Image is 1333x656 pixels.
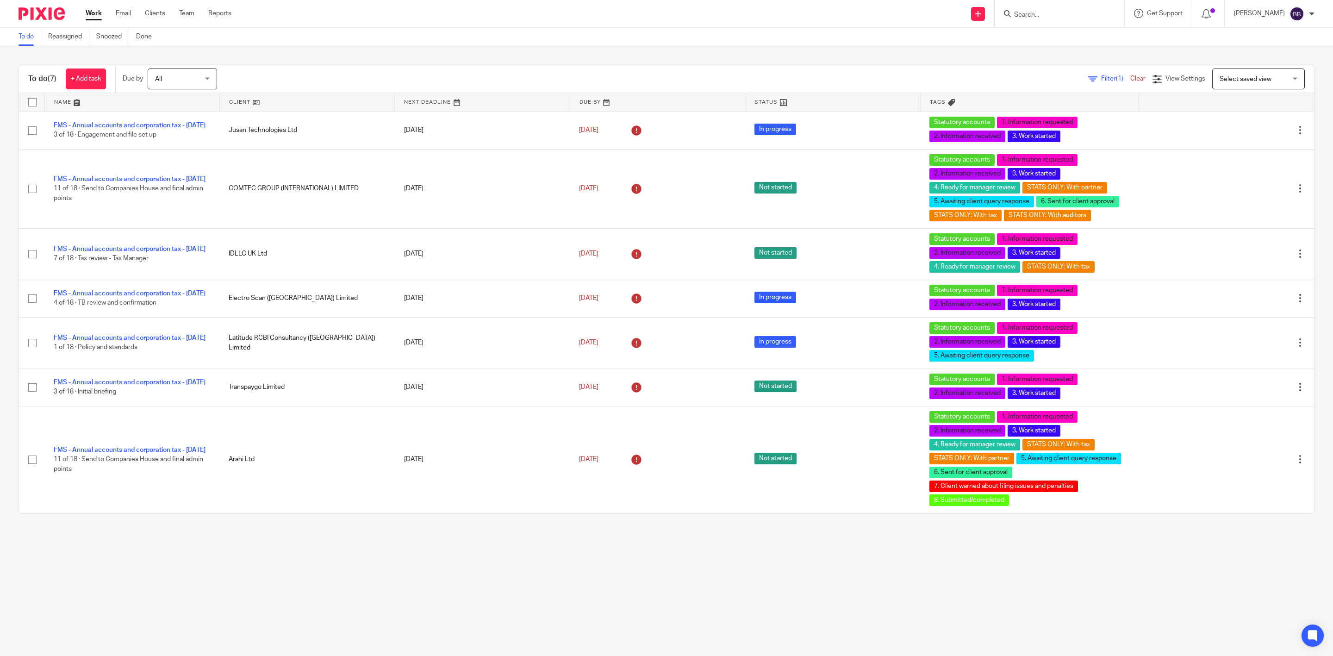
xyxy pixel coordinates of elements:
[54,185,203,201] span: 11 of 18 · Send to Companies House and final admin points
[997,374,1078,385] span: 1. Information requested
[219,369,394,406] td: Transpaygo Limited
[54,344,137,351] span: 1 of 18 · Policy and standards
[929,453,1014,464] span: STATS ONLY: With partner
[219,149,394,228] td: COMTEC GROUP (INTERNATIONAL) LIMITED
[219,317,394,369] td: Latitude RCBI Consultancy ([GEOGRAPHIC_DATA]) Limited
[54,176,206,182] a: FMS - Annual accounts and corporation tax - [DATE]
[997,154,1078,166] span: 1. Information requested
[929,322,995,334] span: Statutory accounts
[1008,168,1060,180] span: 3. Work started
[395,317,570,369] td: [DATE]
[579,185,598,192] span: [DATE]
[929,425,1005,437] span: 2. Information received
[1013,11,1096,19] input: Search
[754,292,796,303] span: In progress
[54,132,156,138] span: 3 of 18 · Engagement and file set up
[997,117,1078,128] span: 1. Information requested
[54,122,206,129] a: FMS - Annual accounts and corporation tax - [DATE]
[997,411,1078,423] span: 1. Information requested
[929,467,1012,478] span: 6. Sent for client approval
[997,285,1078,296] span: 1. Information requested
[754,381,797,392] span: Not started
[929,233,995,245] span: Statutory accounts
[929,210,1002,221] span: STATS ONLY: With tax
[1016,453,1121,464] span: 5. Awaiting client query response
[48,75,56,82] span: (7)
[1234,9,1285,18] p: [PERSON_NAME]
[116,9,131,18] a: Email
[1165,75,1205,82] span: View Settings
[1116,75,1123,82] span: (1)
[929,374,995,385] span: Statutory accounts
[96,28,129,46] a: Snoozed
[86,9,102,18] a: Work
[579,127,598,133] span: [DATE]
[929,350,1034,362] span: 5. Awaiting client query response
[1004,210,1091,221] span: STATS ONLY: With auditors
[929,247,1005,259] span: 2. Information received
[123,74,143,83] p: Due by
[1220,76,1271,82] span: Select saved view
[19,7,65,20] img: Pixie
[929,494,1009,506] span: 8. Submitted/completed
[395,369,570,406] td: [DATE]
[1022,182,1107,194] span: STATS ONLY: With partner
[1101,75,1130,82] span: Filter
[1008,131,1060,142] span: 3. Work started
[1289,6,1304,21] img: svg%3E
[145,9,165,18] a: Clients
[179,9,194,18] a: Team
[754,336,796,348] span: In progress
[1036,196,1119,207] span: 6. Sent for client approval
[579,339,598,346] span: [DATE]
[754,124,796,135] span: In progress
[754,247,797,259] span: Not started
[579,295,598,301] span: [DATE]
[1022,261,1095,273] span: STATS ONLY: With tax
[929,439,1020,450] span: 4. Ready for manager review
[395,280,570,317] td: [DATE]
[1008,336,1060,348] span: 3. Work started
[997,322,1078,334] span: 1. Information requested
[395,228,570,280] td: [DATE]
[208,9,231,18] a: Reports
[48,28,89,46] a: Reassigned
[1008,299,1060,310] span: 3. Work started
[929,182,1020,194] span: 4. Ready for manager review
[929,131,1005,142] span: 2. Information received
[219,112,394,149] td: Jusan Technologies Ltd
[54,256,149,262] span: 7 of 18 · Tax review - Tax Manager
[929,154,995,166] span: Statutory accounts
[929,261,1020,273] span: 4. Ready for manager review
[579,250,598,257] span: [DATE]
[136,28,159,46] a: Done
[1008,425,1060,437] span: 3. Work started
[1008,247,1060,259] span: 3. Work started
[1147,10,1183,17] span: Get Support
[219,406,394,513] td: Arahi Ltd
[929,299,1005,310] span: 2. Information received
[1130,75,1146,82] a: Clear
[929,411,995,423] span: Statutory accounts
[66,69,106,89] a: + Add task
[395,149,570,228] td: [DATE]
[28,74,56,84] h1: To do
[54,246,206,252] a: FMS - Annual accounts and corporation tax - [DATE]
[54,300,156,306] span: 4 of 18 · TB review and confirmation
[929,196,1034,207] span: 5. Awaiting client query response
[155,76,162,82] span: All
[929,481,1078,492] span: 7. Client warned about filing issues and penalties
[54,290,206,297] a: FMS - Annual accounts and corporation tax - [DATE]
[219,280,394,317] td: Electro Scan ([GEOGRAPHIC_DATA]) Limited
[1022,439,1095,450] span: STATS ONLY: With tax
[929,387,1005,399] span: 2. Information received
[929,168,1005,180] span: 2. Information received
[929,117,995,128] span: Statutory accounts
[54,389,116,395] span: 3 of 18 · Initial briefing
[1008,387,1060,399] span: 3. Work started
[579,384,598,390] span: [DATE]
[54,447,206,453] a: FMS - Annual accounts and corporation tax - [DATE]
[997,233,1078,245] span: 1. Information requested
[395,406,570,513] td: [DATE]
[395,112,570,149] td: [DATE]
